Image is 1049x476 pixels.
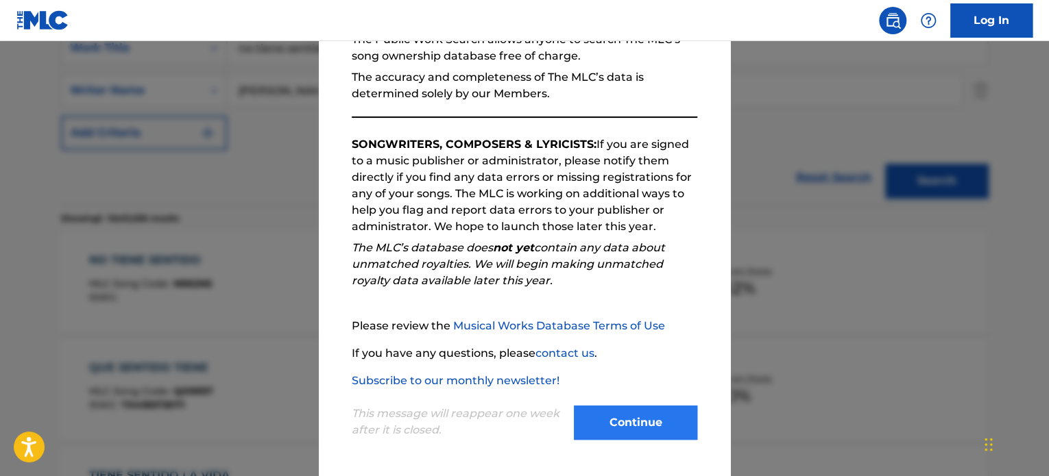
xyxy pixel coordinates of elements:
[884,12,901,29] img: search
[985,424,993,465] div: Drag
[352,138,596,151] strong: SONGWRITERS, COMPOSERS & LYRICISTS:
[352,69,697,102] p: The accuracy and completeness of The MLC’s data is determined solely by our Members.
[453,319,665,332] a: Musical Works Database Terms of Use
[352,405,566,438] p: This message will reappear one week after it is closed.
[352,345,697,362] p: If you have any questions, please .
[950,3,1033,38] a: Log In
[352,136,697,235] p: If you are signed to a music publisher or administrator, please notify them directly if you find ...
[352,241,665,287] em: The MLC’s database does contain any data about unmatched royalties. We will begin making unmatche...
[535,347,594,360] a: contact us
[574,405,697,440] button: Continue
[980,410,1049,476] iframe: Chat Widget
[352,318,697,334] p: Please review the
[352,374,559,387] a: Subscribe to our monthly newsletter!
[16,10,69,30] img: MLC Logo
[915,7,942,34] div: Help
[920,12,937,29] img: help
[879,7,906,34] a: Public Search
[493,241,534,254] strong: not yet
[352,32,697,64] p: The Public Work Search allows anyone to search The MLC’s song ownership database free of charge.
